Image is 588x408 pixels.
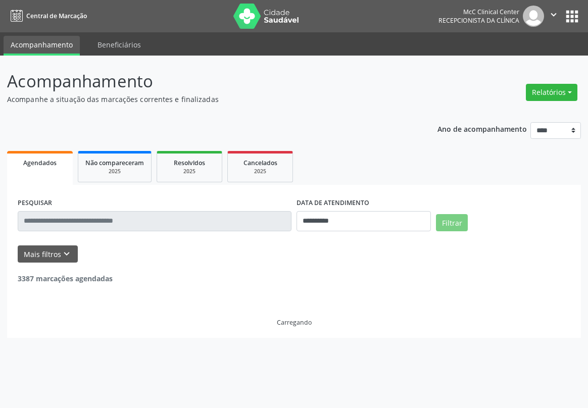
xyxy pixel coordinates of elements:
[18,245,78,263] button: Mais filtroskeyboard_arrow_down
[61,248,72,260] i: keyboard_arrow_down
[85,168,144,175] div: 2025
[18,274,113,283] strong: 3387 marcações agendadas
[7,8,87,24] a: Central de Marcação
[85,159,144,167] span: Não compareceram
[174,159,205,167] span: Resolvidos
[544,6,563,27] button: 
[436,214,468,231] button: Filtrar
[523,6,544,27] img: img
[7,69,409,94] p: Acompanhamento
[563,8,581,25] button: apps
[4,36,80,56] a: Acompanhamento
[243,159,277,167] span: Cancelados
[23,159,57,167] span: Agendados
[526,84,577,101] button: Relatórios
[277,318,312,327] div: Carregando
[26,12,87,20] span: Central de Marcação
[297,195,369,211] label: DATA DE ATENDIMENTO
[548,9,559,20] i: 
[437,122,527,135] p: Ano de acompanhamento
[7,94,409,105] p: Acompanhe a situação das marcações correntes e finalizadas
[164,168,215,175] div: 2025
[90,36,148,54] a: Beneficiários
[235,168,285,175] div: 2025
[18,195,52,211] label: PESQUISAR
[438,16,519,25] span: Recepcionista da clínica
[438,8,519,16] div: McC Clinical Center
